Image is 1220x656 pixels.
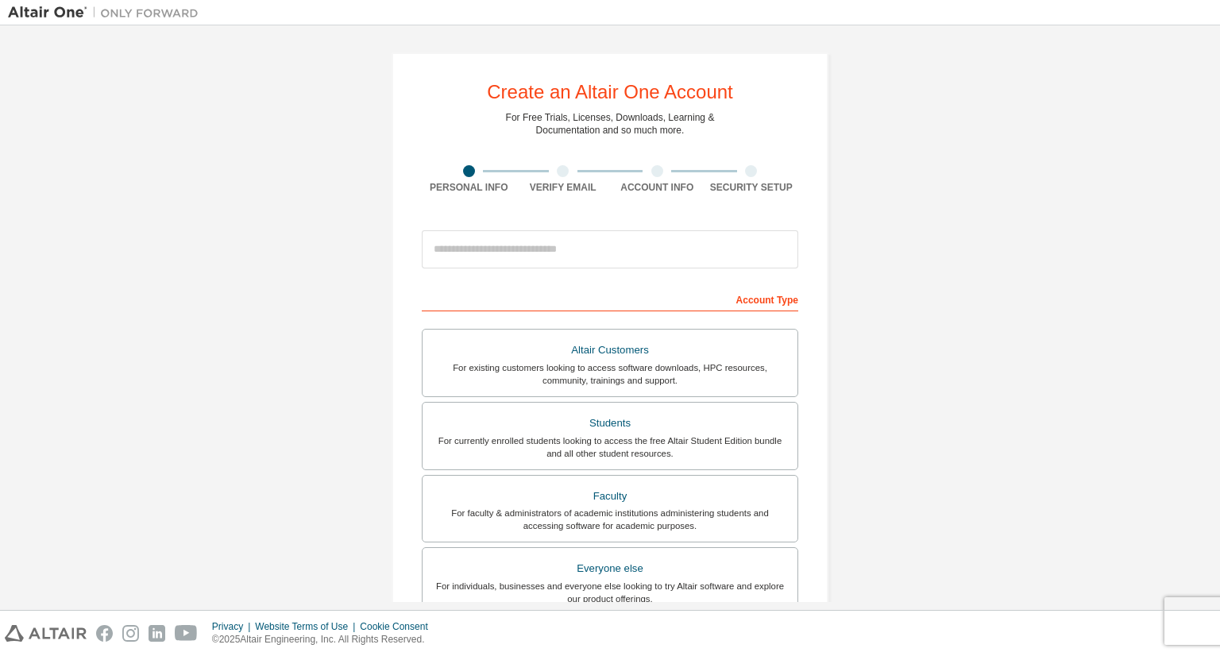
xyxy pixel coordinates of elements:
[506,111,715,137] div: For Free Trials, Licenses, Downloads, Learning & Documentation and so much more.
[432,485,788,507] div: Faculty
[422,181,516,194] div: Personal Info
[175,625,198,642] img: youtube.svg
[212,620,255,633] div: Privacy
[487,83,733,102] div: Create an Altair One Account
[610,181,705,194] div: Account Info
[5,625,87,642] img: altair_logo.svg
[705,181,799,194] div: Security Setup
[96,625,113,642] img: facebook.svg
[432,558,788,580] div: Everyone else
[432,339,788,361] div: Altair Customers
[516,181,611,194] div: Verify Email
[432,507,788,532] div: For faculty & administrators of academic institutions administering students and accessing softwa...
[432,580,788,605] div: For individuals, businesses and everyone else looking to try Altair software and explore our prod...
[432,434,788,460] div: For currently enrolled students looking to access the free Altair Student Edition bundle and all ...
[255,620,360,633] div: Website Terms of Use
[422,286,798,311] div: Account Type
[432,412,788,434] div: Students
[212,633,438,646] p: © 2025 Altair Engineering, Inc. All Rights Reserved.
[8,5,207,21] img: Altair One
[432,361,788,387] div: For existing customers looking to access software downloads, HPC resources, community, trainings ...
[360,620,437,633] div: Cookie Consent
[122,625,139,642] img: instagram.svg
[149,625,165,642] img: linkedin.svg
